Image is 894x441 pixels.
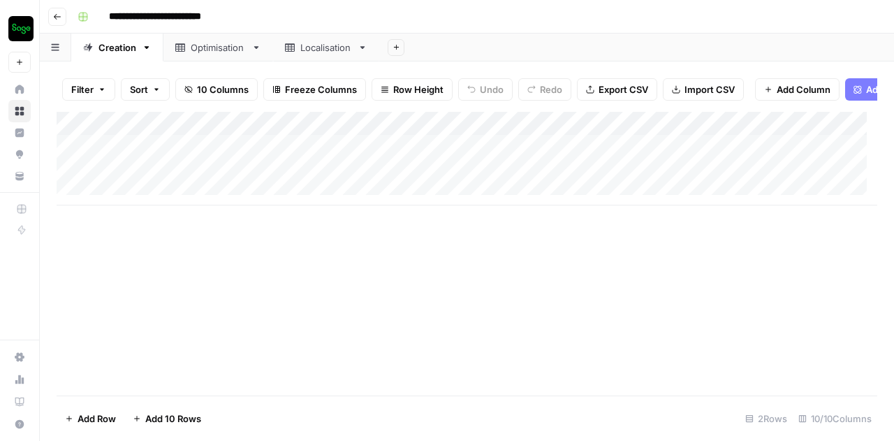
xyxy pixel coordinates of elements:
button: Undo [458,78,513,101]
div: Creation [98,41,136,55]
a: Insights [8,122,31,144]
span: Filter [71,82,94,96]
span: Add Row [78,412,116,426]
button: Sort [121,78,170,101]
button: Export CSV [577,78,657,101]
button: Help + Support [8,413,31,435]
div: Localisation [300,41,352,55]
button: Add 10 Rows [124,407,210,430]
a: Home [8,78,31,101]
button: Add Row [57,407,124,430]
button: Add Column [755,78,840,101]
a: Settings [8,346,31,368]
a: Opportunities [8,143,31,166]
span: Row Height [393,82,444,96]
button: Row Height [372,78,453,101]
span: Sort [130,82,148,96]
div: 2 Rows [740,407,793,430]
button: 10 Columns [175,78,258,101]
button: Freeze Columns [263,78,366,101]
button: Import CSV [663,78,744,101]
a: Creation [71,34,163,62]
span: 10 Columns [197,82,249,96]
button: Filter [62,78,115,101]
button: Workspace: Sage SEO [8,11,31,46]
a: Your Data [8,165,31,187]
span: Redo [540,82,562,96]
a: Usage [8,368,31,391]
span: Add 10 Rows [145,412,201,426]
div: Optimisation [191,41,246,55]
img: Sage SEO Logo [8,16,34,41]
span: Export CSV [599,82,648,96]
a: Localisation [273,34,379,62]
button: Redo [518,78,571,101]
span: Import CSV [684,82,735,96]
div: 10/10 Columns [793,407,877,430]
a: Optimisation [163,34,273,62]
span: Undo [480,82,504,96]
span: Freeze Columns [285,82,357,96]
a: Learning Hub [8,391,31,413]
span: Add Column [777,82,830,96]
a: Browse [8,100,31,122]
